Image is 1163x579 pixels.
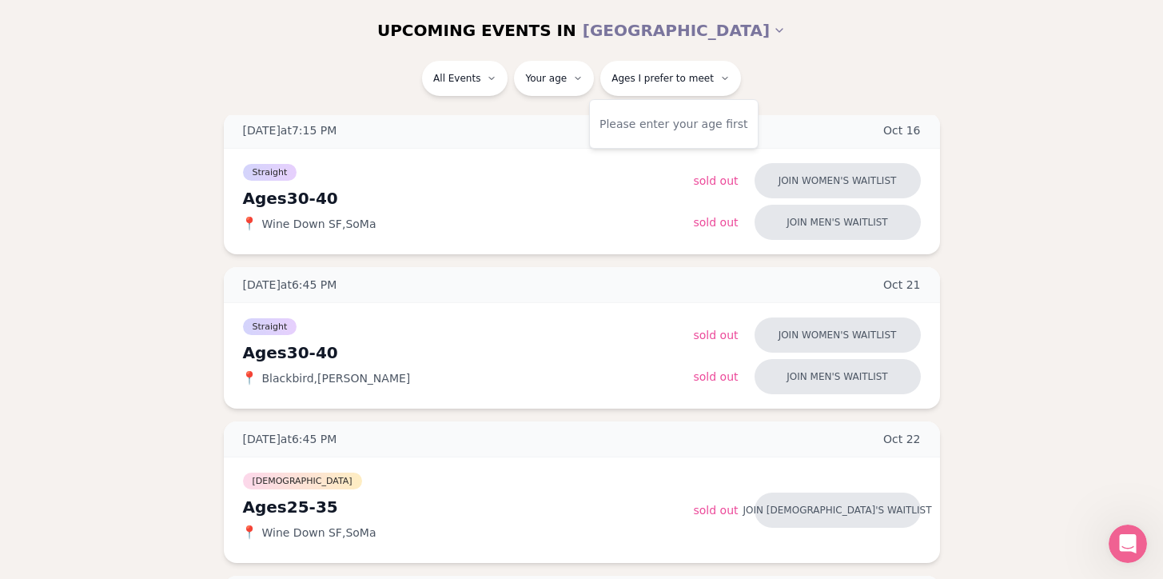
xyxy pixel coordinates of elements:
[755,317,921,353] button: Join women's waitlist
[262,216,376,232] span: Wine Down SF , SoMa
[243,122,337,138] span: [DATE] at 7:15 PM
[583,13,786,48] button: [GEOGRAPHIC_DATA]
[243,164,297,181] span: Straight
[262,370,411,386] span: Blackbird , [PERSON_NAME]
[755,493,921,528] button: Join [DEMOGRAPHIC_DATA]'s waitlist
[755,359,921,394] button: Join men's waitlist
[514,61,594,96] button: Your age
[525,72,567,85] span: Your age
[243,187,694,210] div: Ages 30-40
[694,370,739,383] span: Sold Out
[433,72,480,85] span: All Events
[599,110,748,138] div: Please enter your age first
[262,525,376,541] span: Wine Down SF , SoMa
[883,277,921,293] span: Oct 21
[611,72,714,85] span: Ages I prefer to meet
[377,19,576,42] span: UPCOMING EVENTS IN
[755,205,921,240] button: Join men's waitlist
[243,218,256,230] span: 📍
[755,163,921,198] button: Join women's waitlist
[694,216,739,229] span: Sold Out
[243,496,694,518] div: Ages 25-35
[600,61,741,96] button: Ages I prefer to meet
[694,504,739,517] span: Sold Out
[243,431,337,447] span: [DATE] at 6:45 PM
[694,174,739,187] span: Sold Out
[243,318,297,335] span: Straight
[422,61,508,96] button: All Events
[1109,525,1147,563] iframe: Intercom live chat
[243,372,256,385] span: 📍
[243,526,256,539] span: 📍
[883,122,921,138] span: Oct 16
[883,431,921,447] span: Oct 22
[243,277,337,293] span: [DATE] at 6:45 PM
[243,473,362,489] span: [DEMOGRAPHIC_DATA]
[243,341,694,364] div: Ages 30-40
[694,329,739,341] span: Sold Out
